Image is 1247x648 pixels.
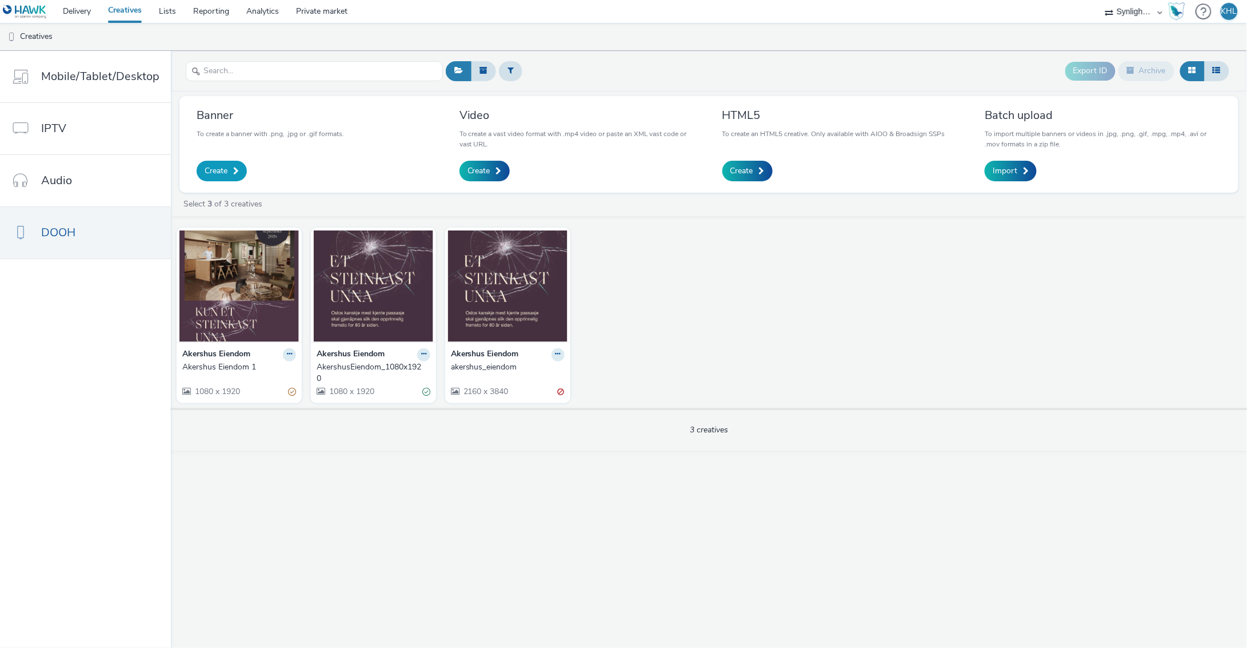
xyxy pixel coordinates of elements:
div: Partially valid [288,385,296,397]
p: To create a vast video format with .mp4 video or paste an XML vast code or vast URL. [459,129,696,149]
span: Create [205,165,227,177]
button: Table [1204,61,1229,81]
a: Select of 3 creatives [182,198,267,209]
div: akershus_eiendom [451,361,560,373]
div: AkershusEiendom_1080x1920 [317,361,426,385]
p: To import multiple banners or videos in .jpg, .png, .gif, .mpg, .mp4, .avi or .mov formats in a z... [985,129,1221,149]
span: 2160 x 3840 [462,386,509,397]
strong: 3 [207,198,212,209]
a: Create [197,161,247,181]
span: DOOH [41,224,75,241]
strong: Akershus Eiendom [451,348,519,361]
a: AkershusEiendom_1080x1920 [317,361,430,385]
img: AkershusEiendom_1080x1920 visual [314,230,433,342]
a: Akershus Eiendom 1 [182,361,296,373]
div: Invalid [558,385,565,397]
h3: Banner [197,108,344,123]
a: Hawk Academy [1168,2,1190,21]
img: undefined Logo [3,5,47,19]
img: dooh [6,31,17,43]
div: Akershus Eiendom 1 [182,361,291,373]
p: To create an HTML5 creative. Only available with AIOO & Broadsign SSPs [722,129,945,139]
span: 3 creatives [690,424,728,435]
p: To create a banner with .png, .jpg or .gif formats. [197,129,344,139]
button: Export ID [1065,62,1116,80]
a: Create [722,161,773,181]
button: Archive [1118,61,1174,81]
span: Create [730,165,753,177]
span: Audio [41,172,72,189]
a: Import [985,161,1037,181]
a: akershus_eiendom [451,361,565,373]
strong: Akershus Eiendom [317,348,385,361]
h3: Batch upload [985,108,1221,123]
strong: Akershus Eiendom [182,348,250,361]
div: Valid [422,385,430,397]
img: Hawk Academy [1168,2,1185,21]
span: Create [467,165,490,177]
a: Create [459,161,510,181]
span: IPTV [41,120,66,137]
img: akershus_eiendom visual [448,230,567,342]
h3: Video [459,108,696,123]
span: 1080 x 1920 [328,386,374,397]
div: KHL [1221,3,1237,20]
span: Import [993,165,1017,177]
button: Grid [1180,61,1205,81]
img: Akershus Eiendom 1 visual [179,230,299,342]
h3: HTML5 [722,108,945,123]
span: Mobile/Tablet/Desktop [41,68,159,85]
span: 1080 x 1920 [194,386,240,397]
input: Search... [186,61,443,81]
